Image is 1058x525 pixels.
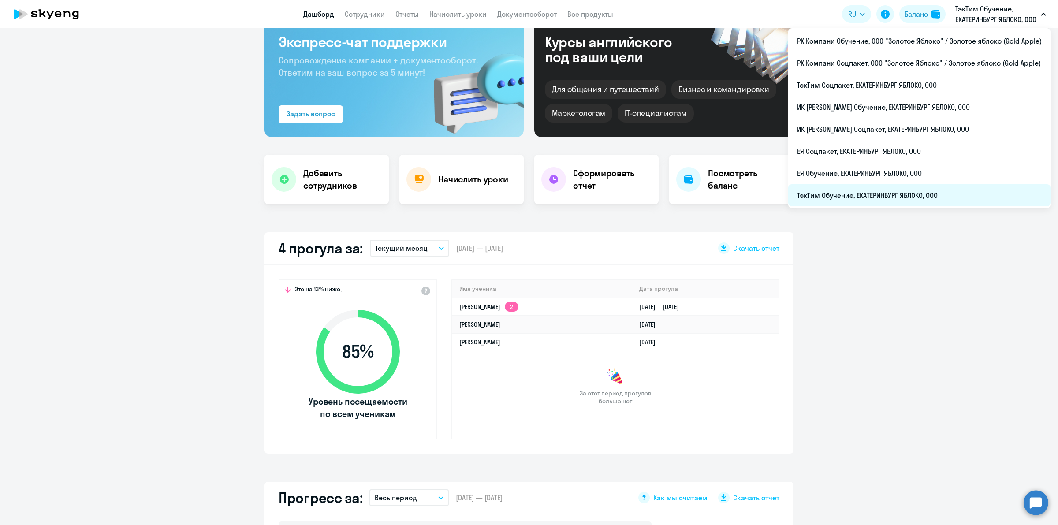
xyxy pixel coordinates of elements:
[459,320,500,328] a: [PERSON_NAME]
[708,167,786,192] h4: Посмотреть баланс
[279,489,362,506] h2: Прогресс за:
[279,55,478,78] span: Сопровождение компании + документооборот. Ответим на ваш вопрос за 5 минут!
[567,10,613,19] a: Все продукты
[452,280,632,298] th: Имя ученика
[375,243,428,253] p: Текущий месяц
[287,108,335,119] div: Задать вопрос
[307,341,409,362] span: 85 %
[733,493,779,503] span: Скачать отчет
[456,243,503,253] span: [DATE] — [DATE]
[456,493,503,503] span: [DATE] — [DATE]
[639,338,663,346] a: [DATE]
[369,489,449,506] button: Весь период
[848,9,856,19] span: RU
[842,5,871,23] button: RU
[671,80,776,99] div: Бизнес и командировки
[955,4,1037,25] p: ТэкТим Обучение, ЕКАТЕРИНБУРГ ЯБЛОКО, ООО
[607,368,624,386] img: congrats
[639,320,663,328] a: [DATE]
[307,395,409,420] span: Уровень посещаемости по всем ученикам
[429,10,487,19] a: Начислить уроки
[421,38,524,137] img: bg-img
[345,10,385,19] a: Сотрудники
[279,33,510,51] h3: Экспресс-чат поддержки
[303,167,382,192] h4: Добавить сотрудников
[733,243,779,253] span: Скачать отчет
[505,302,518,312] app-skyeng-badge: 2
[395,10,419,19] a: Отчеты
[545,34,696,64] div: Курсы английского под ваши цели
[573,167,652,192] h4: Сформировать отчет
[459,338,500,346] a: [PERSON_NAME]
[632,280,779,298] th: Дата прогула
[303,10,334,19] a: Дашборд
[370,240,449,257] button: Текущий месяц
[545,80,666,99] div: Для общения и путешествий
[951,4,1051,25] button: ТэкТим Обучение, ЕКАТЕРИНБУРГ ЯБЛОКО, ООО
[931,10,940,19] img: balance
[294,285,342,296] span: Это на 13% ниже,
[545,104,612,123] div: Маркетологам
[459,303,518,311] a: [PERSON_NAME]2
[639,303,686,311] a: [DATE][DATE]
[438,173,508,186] h4: Начислить уроки
[788,28,1051,208] ul: RU
[578,389,652,405] span: За этот период прогулов больше нет
[899,5,946,23] button: Балансbalance
[618,104,693,123] div: IT-специалистам
[905,9,928,19] div: Баланс
[279,105,343,123] button: Задать вопрос
[375,492,417,503] p: Весь период
[497,10,557,19] a: Документооборот
[653,493,708,503] span: Как мы считаем
[279,239,363,257] h2: 4 прогула за:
